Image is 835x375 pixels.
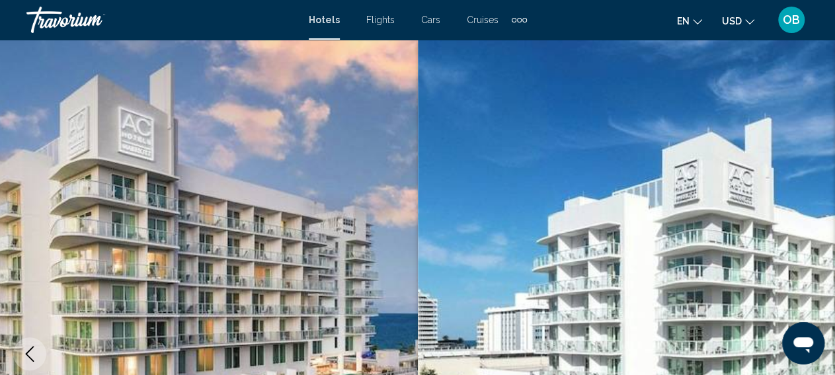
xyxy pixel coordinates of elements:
[722,11,754,30] button: Change currency
[783,13,800,26] span: OB
[677,11,702,30] button: Change language
[13,337,46,370] button: Previous image
[309,15,340,25] a: Hotels
[512,9,527,30] button: Extra navigation items
[421,15,440,25] a: Cars
[677,16,690,26] span: en
[26,7,296,33] a: Travorium
[467,15,498,25] a: Cruises
[366,15,395,25] a: Flights
[774,6,809,34] button: User Menu
[722,16,742,26] span: USD
[782,322,824,364] iframe: Button to launch messaging window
